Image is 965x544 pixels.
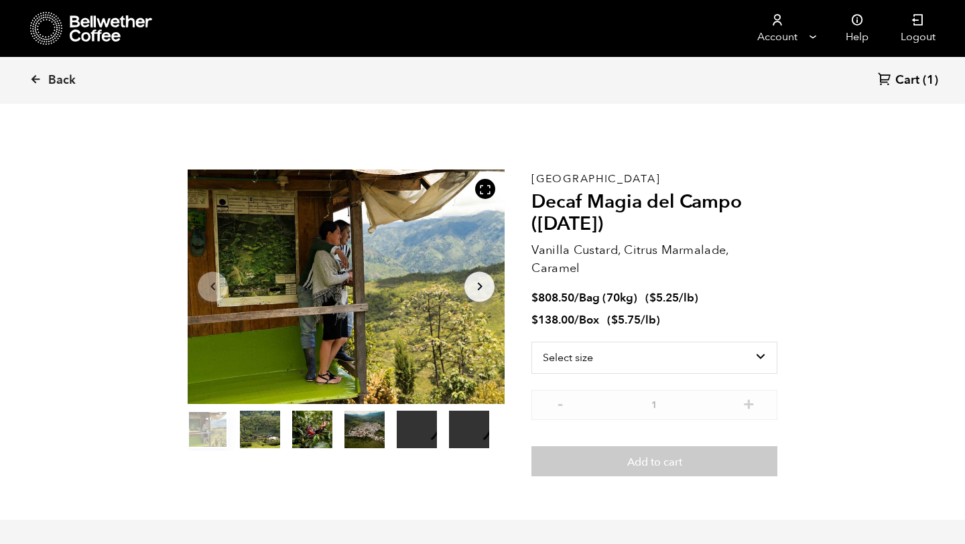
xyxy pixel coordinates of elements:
span: ( ) [645,290,698,305]
bdi: 5.25 [649,290,679,305]
button: Add to cart [531,446,777,477]
span: $ [531,290,538,305]
bdi: 5.75 [611,312,641,328]
bdi: 138.00 [531,312,574,328]
span: /lb [679,290,694,305]
span: $ [531,312,538,328]
span: / [574,290,579,305]
span: ( ) [607,312,660,328]
span: /lb [641,312,656,328]
p: Vanilla Custard, Citrus Marmalade, Caramel [531,241,777,277]
span: (1) [923,72,938,88]
bdi: 808.50 [531,290,574,305]
a: Cart (1) [878,72,938,90]
span: Cart [895,72,919,88]
span: $ [649,290,656,305]
span: Back [48,72,76,88]
span: $ [611,312,618,328]
span: Bag (70kg) [579,290,637,305]
button: - [552,397,568,410]
span: / [574,312,579,328]
button: + [741,397,757,410]
span: Box [579,312,599,328]
h2: Decaf Magia del Campo ([DATE]) [531,191,777,236]
video: Your browser does not support the video tag. [397,411,437,448]
video: Your browser does not support the video tag. [449,411,489,448]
